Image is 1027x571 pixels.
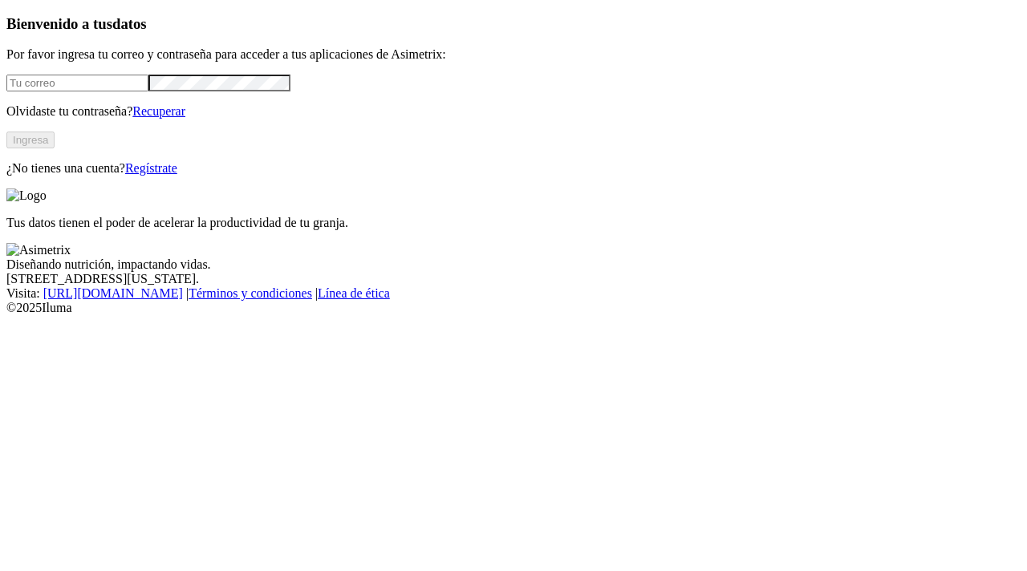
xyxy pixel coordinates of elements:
p: ¿No tienes una cuenta? [6,161,1021,176]
img: Asimetrix [6,243,71,257]
a: Términos y condiciones [189,286,312,300]
p: Por favor ingresa tu correo y contraseña para acceder a tus aplicaciones de Asimetrix: [6,47,1021,62]
p: Olvidaste tu contraseña? [6,104,1021,119]
div: [STREET_ADDRESS][US_STATE]. [6,272,1021,286]
a: Regístrate [125,161,177,175]
a: Recuperar [132,104,185,118]
div: Visita : | | [6,286,1021,301]
div: © 2025 Iluma [6,301,1021,315]
a: Línea de ética [318,286,390,300]
h3: Bienvenido a tus [6,15,1021,33]
input: Tu correo [6,75,148,91]
img: Logo [6,188,47,203]
button: Ingresa [6,132,55,148]
span: datos [112,15,147,32]
div: Diseñando nutrición, impactando vidas. [6,257,1021,272]
p: Tus datos tienen el poder de acelerar la productividad de tu granja. [6,216,1021,230]
a: [URL][DOMAIN_NAME] [43,286,183,300]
